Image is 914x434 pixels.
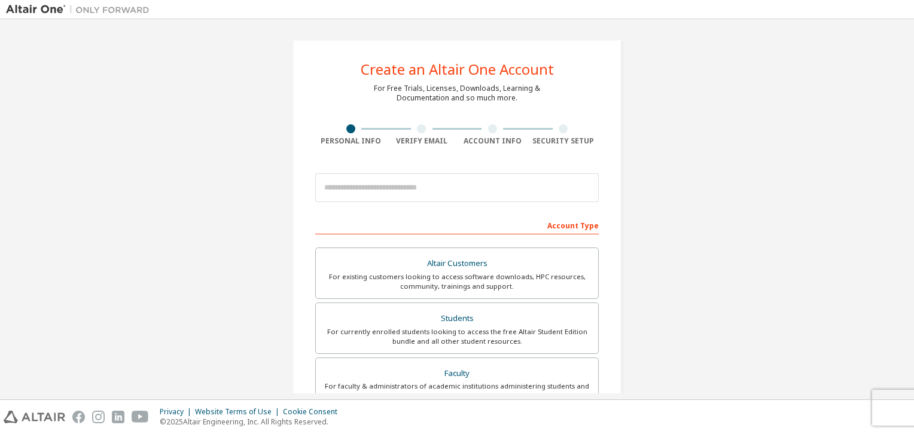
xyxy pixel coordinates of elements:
[160,417,345,427] p: © 2025 Altair Engineering, Inc. All Rights Reserved.
[323,327,591,346] div: For currently enrolled students looking to access the free Altair Student Edition bundle and all ...
[457,136,528,146] div: Account Info
[323,365,591,382] div: Faculty
[132,411,149,423] img: youtube.svg
[386,136,458,146] div: Verify Email
[528,136,599,146] div: Security Setup
[323,272,591,291] div: For existing customers looking to access software downloads, HPC resources, community, trainings ...
[6,4,156,16] img: Altair One
[315,136,386,146] div: Personal Info
[112,411,124,423] img: linkedin.svg
[72,411,85,423] img: facebook.svg
[323,310,591,327] div: Students
[4,411,65,423] img: altair_logo.svg
[323,381,591,401] div: For faculty & administrators of academic institutions administering students and accessing softwa...
[195,407,283,417] div: Website Terms of Use
[323,255,591,272] div: Altair Customers
[315,215,599,234] div: Account Type
[92,411,105,423] img: instagram.svg
[361,62,554,77] div: Create an Altair One Account
[283,407,345,417] div: Cookie Consent
[374,84,540,103] div: For Free Trials, Licenses, Downloads, Learning & Documentation and so much more.
[160,407,195,417] div: Privacy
